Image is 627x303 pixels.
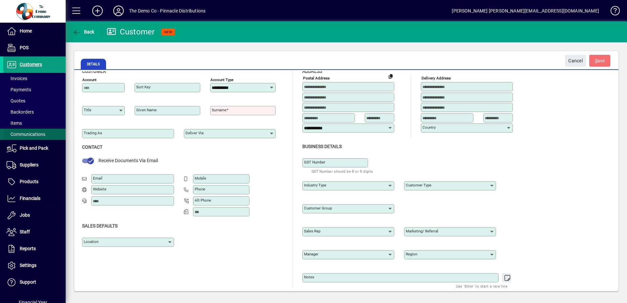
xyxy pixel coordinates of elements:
[20,196,40,201] span: Financials
[98,158,158,163] span: Receive Documents Via Email
[3,73,66,84] a: Invoices
[3,224,66,240] a: Staff
[3,140,66,157] a: Pick and Pack
[304,183,326,187] mat-label: Industry type
[195,187,205,191] mat-label: Phone
[3,207,66,224] a: Jobs
[304,160,325,164] mat-label: GST Number
[304,275,314,279] mat-label: Notes
[422,125,436,130] mat-label: Country
[20,279,36,285] span: Support
[93,187,106,191] mat-label: Website
[7,109,34,115] span: Backorders
[210,77,233,82] mat-label: Account Type
[66,26,102,38] app-page-header-button: Back
[164,30,172,34] span: NEW
[20,45,29,50] span: POS
[20,212,30,218] span: Jobs
[456,282,508,290] mat-hint: Use 'Enter' to start a new line
[84,131,102,135] mat-label: Trading as
[7,76,27,81] span: Invoices
[212,108,227,112] mat-label: Surname
[20,263,36,268] span: Settings
[568,55,583,66] span: Cancel
[3,190,66,207] a: Financials
[406,229,438,233] mat-label: Marketing/ Referral
[20,162,38,167] span: Suppliers
[7,87,31,92] span: Payments
[108,5,129,17] button: Profile
[589,55,610,67] button: Save
[452,6,599,16] div: [PERSON_NAME] [PERSON_NAME][EMAIL_ADDRESS][DOMAIN_NAME]
[195,198,211,203] mat-label: Alt Phone
[3,106,66,118] a: Backorders
[87,5,108,17] button: Add
[71,26,96,38] button: Back
[406,183,431,187] mat-label: Customer type
[82,144,102,150] span: Contact
[304,252,318,256] mat-label: Manager
[20,62,42,67] span: Customers
[606,1,619,23] a: Knowledge Base
[3,23,66,39] a: Home
[20,28,32,33] span: Home
[3,95,66,106] a: Quotes
[20,145,48,151] span: Pick and Pack
[3,40,66,56] a: POS
[107,27,155,37] div: Customer
[136,85,150,89] mat-label: Sort key
[3,257,66,274] a: Settings
[81,59,106,69] span: Details
[93,176,102,181] mat-label: Email
[3,129,66,140] a: Communications
[304,229,320,233] mat-label: Sales rep
[312,167,373,175] mat-hint: GST Number should be 8 or 9 digits
[84,108,91,112] mat-label: Title
[7,98,25,103] span: Quotes
[185,131,204,135] mat-label: Deliver via
[3,241,66,257] a: Reports
[565,55,586,67] button: Cancel
[84,239,98,244] mat-label: Location
[82,223,118,228] span: Sales defaults
[20,229,30,234] span: Staff
[7,120,22,126] span: Items
[595,55,605,66] span: ave
[3,118,66,129] a: Items
[20,246,36,251] span: Reports
[385,71,396,81] button: Copy to Delivery address
[304,206,332,210] mat-label: Customer group
[595,58,597,63] span: S
[3,157,66,173] a: Suppliers
[3,274,66,291] a: Support
[20,179,38,184] span: Products
[406,252,417,256] mat-label: Region
[195,176,206,181] mat-label: Mobile
[3,174,66,190] a: Products
[136,108,157,112] mat-label: Given name
[129,6,205,16] div: The Demo Co - Pinnacle Distributions
[73,29,95,34] span: Back
[3,84,66,95] a: Payments
[302,144,342,149] span: Business details
[82,77,97,82] mat-label: Account
[7,132,45,137] span: Communications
